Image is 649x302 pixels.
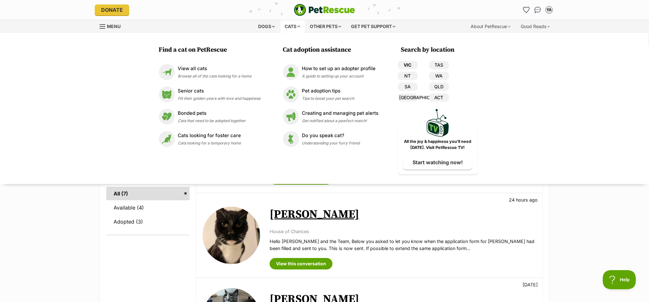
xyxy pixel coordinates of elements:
a: Pet adoption tips Pet adoption tips Tips to boost your pet search [283,86,379,102]
p: [DATE] [523,281,538,288]
a: [PERSON_NAME] [270,207,359,222]
a: PetRescue [294,4,355,16]
ul: Account quick links [521,5,554,15]
div: Dogs [254,20,280,33]
a: VIC [398,61,418,69]
span: Fill their golden years with love and happiness [178,96,261,101]
div: YA [546,7,552,13]
h3: Cat adoption assistance [283,46,382,55]
img: PetRescue TV logo [427,109,449,137]
span: Menu [107,24,121,29]
div: Cats [280,20,305,33]
a: Cats looking for foster care Cats looking for foster care Cats looking for a temporary home [159,131,261,147]
p: Cats looking for foster care [178,132,241,139]
div: Get pet support [347,20,400,33]
img: Bonded pets [159,109,175,125]
a: TAS [429,61,449,69]
span: Cats that need to be adopted together [178,118,246,123]
div: About PetRescue [466,20,515,33]
p: Hello [PERSON_NAME] and the Team, Below you asked to let you know when the application form for [... [270,238,536,252]
p: Do you speak cat? [302,132,360,139]
span: A guide to setting up your account [302,74,364,78]
img: How to set up an adopter profile [283,64,299,80]
p: Bonded pets [178,110,246,117]
p: Senior cats [178,87,261,95]
img: Do you speak cat? [283,131,299,147]
a: Do you speak cat? Do you speak cat? Understanding your furry friend [283,131,379,147]
p: Pet adoption tips [302,87,354,95]
h3: Search by location [401,46,478,55]
div: Other pets [306,20,346,33]
span: Cats looking for a temporary home [178,141,241,145]
a: Available (4) [106,201,190,214]
img: chat-41dd97257d64d25036548639549fe6c8038ab92f7586957e7f3b1b290dea8141.svg [534,7,541,13]
p: House of Chances [270,228,536,235]
a: ACT [429,93,449,102]
img: Senior cats [159,86,175,102]
span: Tips to boost your pet search [302,96,354,101]
span: Get notified about a pawfect match! [302,118,367,123]
a: How to set up an adopter profile How to set up an adopter profile A guide to setting up your account [283,64,379,80]
button: My account [544,5,554,15]
a: Senior cats Senior cats Fill their golden years with love and happiness [159,86,261,102]
a: Creating and managing pet alerts Creating and managing pet alerts Get notified about a pawfect ma... [283,109,379,125]
span: Understanding your furry friend [302,141,360,145]
a: View this conversation [270,258,332,269]
a: Donate [95,4,129,15]
a: WA [429,72,449,80]
p: All the joy & happiness you’ll need [DATE]. Visit PetRescue TV! [403,139,473,151]
a: Conversations [533,5,543,15]
p: 24 hours ago [509,196,538,203]
a: Adopted (3) [106,215,190,228]
img: View all cats [159,64,175,80]
a: SA [398,83,418,91]
iframe: Help Scout Beacon - Open [603,270,636,289]
img: logo-e224e6f780fb5917bec1dbf3a21bbac754714ae5b6737aabdf751b685950b380.svg [294,4,355,16]
span: Browse all of the cats looking for a home [178,74,252,78]
p: How to set up an adopter profile [302,65,376,72]
a: View all cats View all cats Browse all of the cats looking for a home [159,64,261,80]
img: Pet adoption tips [283,86,299,102]
p: Creating and managing pet alerts [302,110,379,117]
h3: Find a cat on PetRescue [159,46,264,55]
img: Shelly [203,207,260,264]
a: Start watching now! [403,155,472,170]
p: View all cats [178,65,252,72]
img: Cats looking for foster care [159,131,175,147]
a: Menu [100,20,125,32]
a: All (7) [106,187,190,200]
a: [GEOGRAPHIC_DATA] [398,93,418,102]
img: Creating and managing pet alerts [283,109,299,125]
a: Bonded pets Bonded pets Cats that need to be adopted together [159,109,261,125]
a: QLD [429,83,449,91]
a: NT [398,72,418,80]
a: Favourites [521,5,531,15]
div: Good Reads [516,20,554,33]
